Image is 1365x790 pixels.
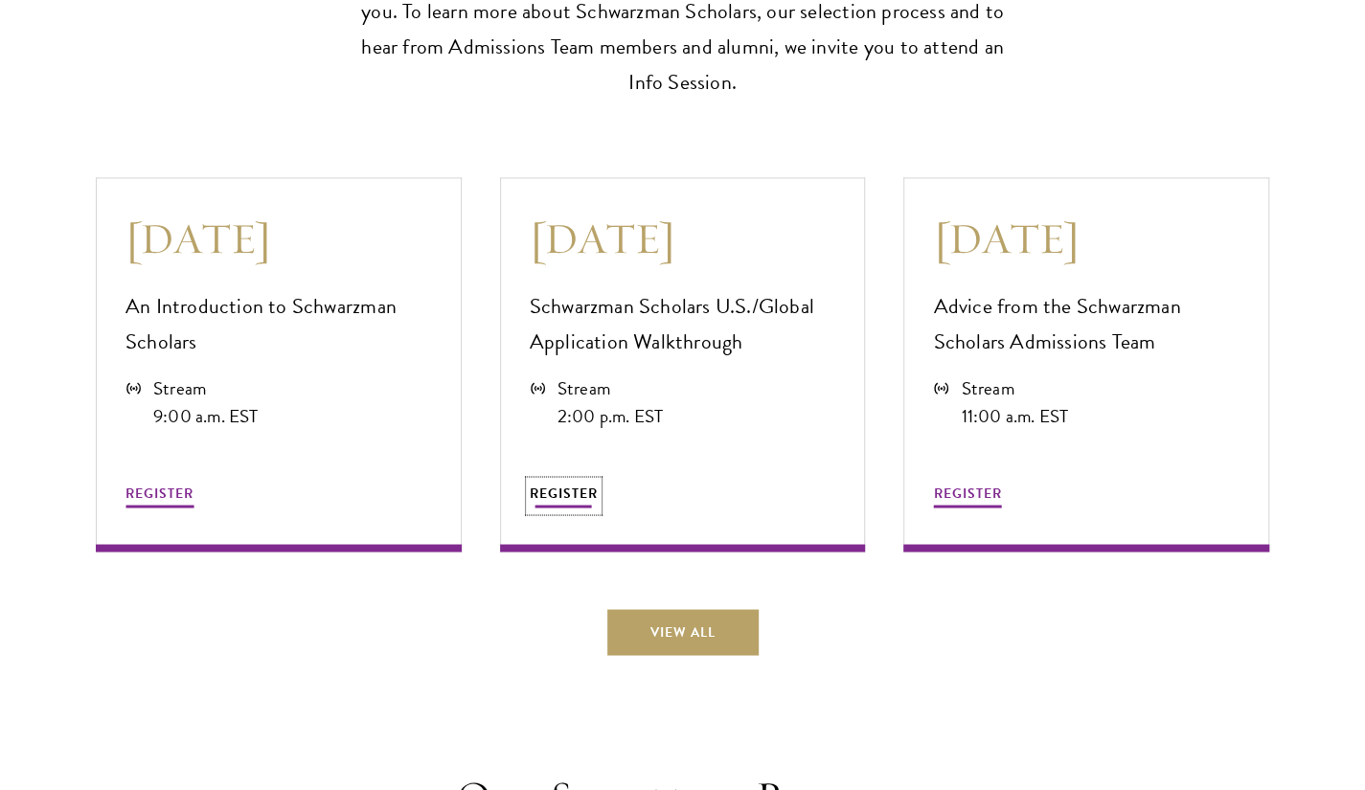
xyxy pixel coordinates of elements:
[125,289,432,360] p: An Introduction to Schwarzman Scholars
[961,374,1068,402] div: Stream
[125,483,193,503] span: REGISTER
[933,483,1001,503] span: REGISTER
[125,212,432,265] h3: [DATE]
[933,289,1240,360] p: Advice from the Schwarzman Scholars Admissions Team
[530,212,836,265] h3: [DATE]
[500,177,866,552] a: [DATE] Schwarzman Scholars U.S./Global Application Walkthrough Stream 2:00 p.m. EST REGISTER
[530,289,836,360] p: Schwarzman Scholars U.S./Global Application Walkthrough
[96,177,462,552] a: [DATE] An Introduction to Schwarzman Scholars Stream 9:00 a.m. EST REGISTER
[557,374,664,402] div: Stream
[933,212,1240,265] h3: [DATE]
[153,402,259,430] div: 9:00 a.m. EST
[530,483,598,503] span: REGISTER
[153,374,259,402] div: Stream
[903,177,1269,552] a: [DATE] Advice from the Schwarzman Scholars Admissions Team Stream 11:00 a.m. EST REGISTER
[530,481,598,510] button: REGISTER
[557,402,664,430] div: 2:00 p.m. EST
[607,609,759,655] a: View All
[933,481,1001,510] button: REGISTER
[961,402,1068,430] div: 11:00 a.m. EST
[125,481,193,510] button: REGISTER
